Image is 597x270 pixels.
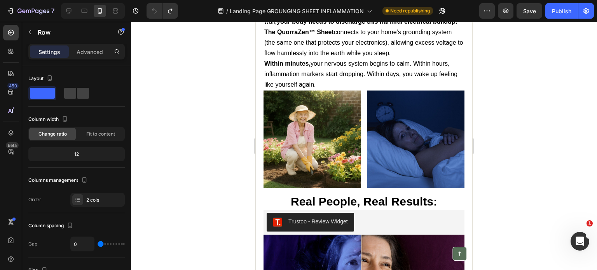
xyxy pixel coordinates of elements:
[587,220,593,226] span: 1
[38,48,60,56] p: Settings
[71,237,94,251] input: Auto
[30,149,123,160] div: 12
[517,3,542,19] button: Save
[523,8,536,14] span: Save
[28,114,70,125] div: Column width
[226,7,228,15] span: /
[86,131,115,138] span: Fit to content
[552,7,571,15] div: Publish
[230,7,364,15] span: Landing Page GROUNGING SHEET INFLAMMATION
[147,3,178,19] div: Undo/Redo
[6,142,19,148] div: Beta
[571,232,589,251] iframe: Intercom live chat
[545,3,578,19] button: Publish
[7,83,19,89] div: 450
[51,6,54,16] p: 7
[28,175,89,186] div: Columns management
[3,3,58,19] button: 7
[390,7,430,14] span: Need republishing
[28,221,75,231] div: Column spacing
[28,240,37,247] div: Gap
[38,131,67,138] span: Change ratio
[86,197,123,204] div: 2 cols
[28,196,41,203] div: Order
[256,22,472,270] iframe: Design area
[28,73,54,84] div: Layout
[38,28,104,37] p: Row
[77,48,103,56] p: Advanced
